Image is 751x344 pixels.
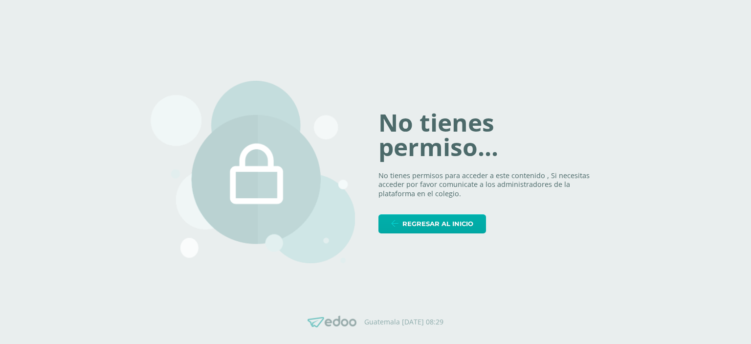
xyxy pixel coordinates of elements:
p: No tienes permisos para acceder a este contenido , Si necesitas acceder por favor comunicate a lo... [378,171,600,199]
img: Edoo [308,316,356,328]
img: 403.png [151,81,355,264]
a: Regresar al inicio [378,214,486,233]
span: Regresar al inicio [402,215,473,233]
p: Guatemala [DATE] 08:29 [364,318,443,326]
h1: No tienes permiso... [378,111,600,159]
